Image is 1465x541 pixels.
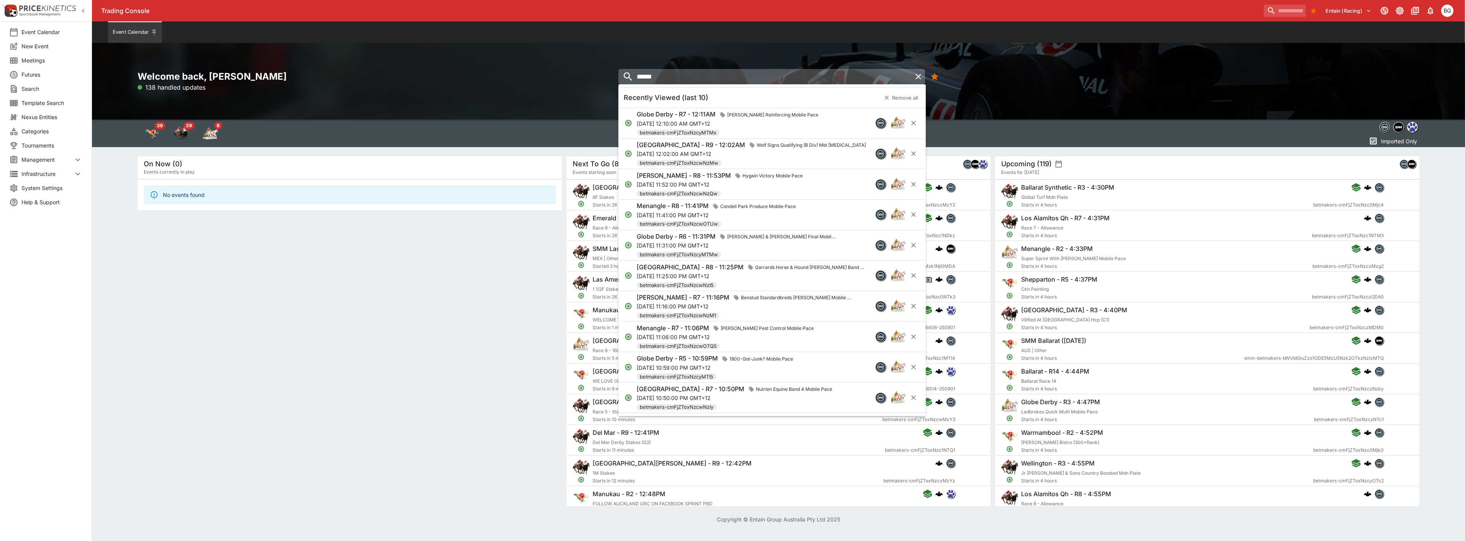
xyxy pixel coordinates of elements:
div: betmakers [875,118,886,128]
img: harness_racing.png [890,115,906,131]
img: horse_racing.png [573,244,590,261]
button: Ben Grimstone [1439,2,1456,19]
h6: [PERSON_NAME] - R7 - 11:16PM [637,293,729,302]
span: 8 [214,122,222,130]
div: samemeetingmulti [946,244,955,253]
span: Super Sprint With [PERSON_NAME] Mobile Pace [1021,256,1126,261]
div: cerberus [935,245,943,252]
img: samemeetingmulti.png [1394,122,1404,132]
div: No events found [163,188,205,202]
div: cerberus [1364,245,1371,252]
img: harness_racing.png [890,359,906,375]
span: Meetings [21,56,82,64]
span: 6F Stakes [593,194,614,200]
div: cerberus [935,275,943,283]
h6: Globe Derby - R3 - 4:47PM [1021,398,1100,406]
img: logo-cerberus.svg [935,306,943,314]
h6: SMM Ballarat ([DATE]) [1021,337,1086,345]
img: betmakers.png [875,332,885,342]
div: betmakers [875,240,886,251]
h6: [GEOGRAPHIC_DATA] Nz - R3 - 12:39PM [593,367,710,375]
h6: Globe Derby - R6 - 11:31PM [637,233,716,241]
img: harness_racing.png [890,390,906,405]
div: Event type filters [138,120,225,147]
span: [PERSON_NAME] & [PERSON_NAME] Final Mobile Trot [724,233,841,241]
img: logo-cerberus.svg [935,184,943,191]
div: cerberus [1364,337,1371,344]
span: Starts in 4 hours [1021,324,1310,331]
img: logo-cerberus.svg [1364,275,1371,283]
img: grnz.png [1408,122,1417,132]
svg: Open [1007,200,1013,207]
img: betmakers.png [1400,160,1408,168]
span: System Settings [21,184,82,192]
div: samemeetingmulti [1393,122,1404,133]
div: betmakers [875,270,886,281]
div: samemeetingmulti [971,159,980,169]
img: harness_racing.png [890,268,906,283]
div: betmakers [875,301,886,311]
img: betmakers.png [875,149,885,159]
span: 29 [184,122,194,130]
p: [DATE] 11:25:00 PM GMT+12 [637,272,869,280]
img: horse_racing.png [573,183,590,200]
button: Select Tenant [1321,5,1376,17]
div: betmakers [963,159,972,169]
span: betmakers-cmFjZToxNzczODA5 [1312,293,1384,301]
span: betmakers-cmFjZToxNzcwNzM1 [637,312,719,320]
div: Greyhound Racing [145,126,160,141]
img: grnz.png [946,306,954,314]
span: Starts in 4 hours [1021,262,1312,270]
img: greyhound_racing.png [1001,367,1018,384]
div: betmakers [1375,183,1384,192]
div: cerberus [1364,214,1371,222]
h6: Shepparton - R5 - 4:37PM [1021,275,1097,284]
h6: [GEOGRAPHIC_DATA] - R9 - 12:02AM [637,141,745,149]
img: samemeetingmulti.png [1375,336,1383,345]
img: logo-cerberus.svg [935,429,943,436]
span: betmakers-cmFjZToxNzc0Mjc4 [1313,201,1384,209]
img: logo-cerberus.svg [1364,367,1371,375]
img: logo-cerberus.svg [1364,490,1371,498]
svg: Open [624,272,632,279]
img: harness_racing.png [1001,397,1018,414]
h6: [GEOGRAPHIC_DATA][PERSON_NAME] - R8 - 12:29PM [593,184,751,192]
img: betmakers.png [1375,459,1383,467]
span: New Event [21,42,82,50]
button: Event Calendar [108,21,162,43]
img: betmakers.png [946,183,954,192]
img: harness_racing.png [890,207,906,222]
img: samemeetingmulti.png [971,160,979,168]
img: logo-cerberus.svg [1364,306,1371,314]
img: PriceKinetics [19,5,76,11]
h6: Los Alamitos Qh - R7 - 4:31PM [1021,214,1110,222]
div: grnz [1407,122,1418,133]
img: samemeetingmulti.png [1408,160,1416,168]
div: betmakers [946,183,955,192]
div: grnz [946,305,955,315]
span: betmakers-cmFjZToxNzc1NTM3 [1312,232,1384,239]
h6: [GEOGRAPHIC_DATA] - R8 - 11:25PM [637,263,744,271]
img: logo-cerberus.svg [935,459,943,467]
span: grnz-156406-250901 [908,324,955,331]
span: Condell Park Produce Mobile Pace [717,203,799,210]
h6: [GEOGRAPHIC_DATA] - R8 - 12:35PM [593,337,701,345]
span: Wolf Signs Qualifying (B Div) Mbl [MEDICAL_DATA] [754,141,869,149]
span: Events starting soon [573,169,616,176]
button: Documentation [1408,4,1422,18]
span: smm-betmakers-bWVldGluZzo1ODIwMTY3OTQxMzk1NjI0MDA [816,262,955,270]
p: [DATE] 11:41:00 PM GMT+12 [637,211,799,219]
span: 39 [154,122,165,130]
h6: Globe Derby - R7 - 12:11AM [637,110,716,118]
img: logo-cerberus.svg [935,245,943,252]
span: Event Calendar [21,28,82,36]
span: Events for [DATE] [1001,169,1039,176]
svg: Open [624,211,632,218]
svg: Open [1007,292,1013,299]
img: betmakers.png [875,393,885,403]
svg: Open [578,323,585,330]
img: harness_racing.png [890,298,906,314]
h6: Menangle - R7 - 11:06PM [637,324,709,332]
span: [PERSON_NAME] Reinforcing Mobile Pace [724,111,821,119]
h6: Los Alamitos Qh - R8 - 4:55PM [1021,490,1111,498]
